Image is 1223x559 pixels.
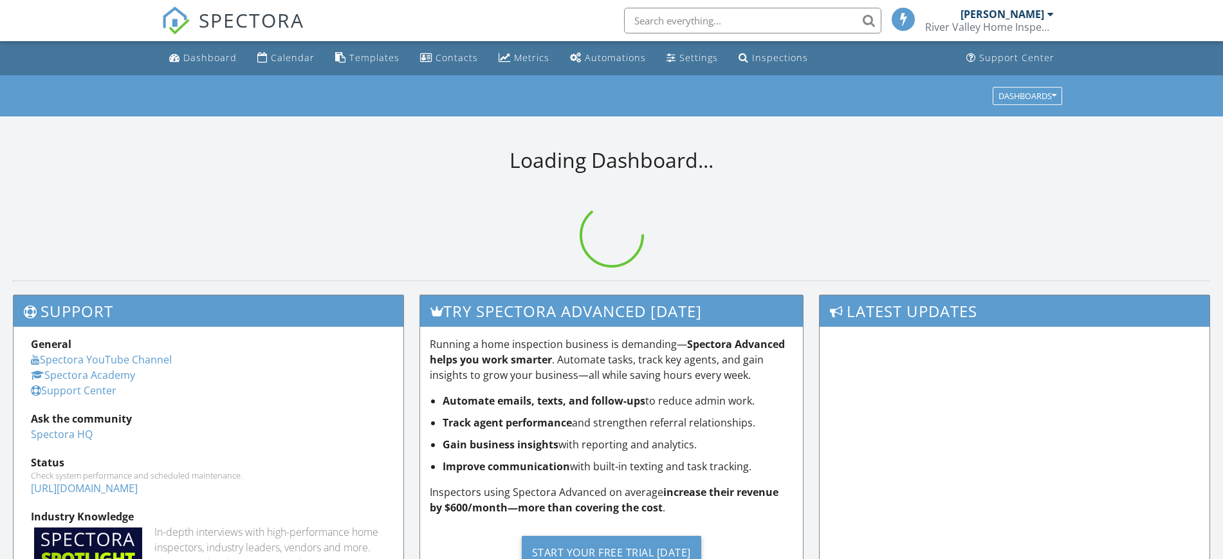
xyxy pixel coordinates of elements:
[624,8,881,33] input: Search everything...
[31,481,138,495] a: [URL][DOMAIN_NAME]
[420,295,802,327] h3: Try spectora advanced [DATE]
[164,46,242,70] a: Dashboard
[443,459,793,474] li: with built-in texting and task tracking.
[31,368,135,382] a: Spectora Academy
[31,353,172,367] a: Spectora YouTube Channel
[31,427,93,441] a: Spectora HQ
[31,455,386,470] div: Status
[31,383,116,398] a: Support Center
[161,17,304,44] a: SPECTORA
[752,51,808,64] div: Inspections
[998,91,1056,100] div: Dashboards
[443,437,793,452] li: with reporting and analytics.
[430,336,793,383] p: Running a home inspection business is demanding— . Automate tasks, track key agents, and gain ins...
[436,51,478,64] div: Contacts
[585,51,646,64] div: Automations
[514,51,549,64] div: Metrics
[199,6,304,33] span: SPECTORA
[252,46,320,70] a: Calendar
[31,509,386,524] div: Industry Knowledge
[14,295,403,327] h3: Support
[430,337,785,367] strong: Spectora Advanced helps you work smarter
[443,415,793,430] li: and strengthen referral relationships.
[415,46,483,70] a: Contacts
[443,416,572,430] strong: Track agent performance
[661,46,723,70] a: Settings
[31,337,71,351] strong: General
[925,21,1054,33] div: River Valley Home Inspections
[565,46,651,70] a: Automations (Basic)
[330,46,405,70] a: Templates
[979,51,1054,64] div: Support Center
[443,437,558,452] strong: Gain business insights
[161,6,190,35] img: The Best Home Inspection Software - Spectora
[271,51,315,64] div: Calendar
[820,295,1209,327] h3: Latest Updates
[961,8,1044,21] div: [PERSON_NAME]
[31,470,386,481] div: Check system performance and scheduled maintenance.
[349,51,400,64] div: Templates
[183,51,237,64] div: Dashboard
[493,46,555,70] a: Metrics
[31,411,386,426] div: Ask the community
[443,394,645,408] strong: Automate emails, texts, and follow-ups
[733,46,813,70] a: Inspections
[443,459,570,473] strong: Improve communication
[430,484,793,515] p: Inspectors using Spectora Advanced on average .
[679,51,718,64] div: Settings
[430,485,778,515] strong: increase their revenue by $600/month—more than covering the cost
[961,46,1060,70] a: Support Center
[993,87,1062,105] button: Dashboards
[443,393,793,408] li: to reduce admin work.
